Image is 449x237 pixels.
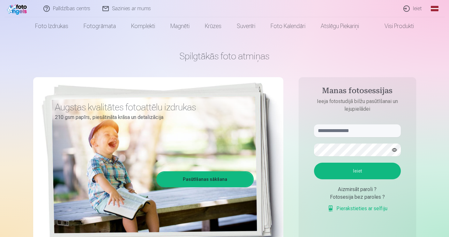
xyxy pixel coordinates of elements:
a: Foto izdrukas [27,17,76,35]
a: Pasūtīšanas sākšana [157,172,253,186]
a: Pierakstieties ar selfiju [327,205,387,212]
h1: Spilgtākās foto atmiņas [33,50,416,62]
a: Suvenīri [229,17,263,35]
a: Fotogrāmata [76,17,123,35]
h4: Manas fotosessijas [308,86,407,98]
a: Magnēti [163,17,197,35]
button: Ieiet [314,163,401,179]
a: Foto kalendāri [263,17,313,35]
p: Ieeja fotostudijā bilžu pasūtīšanai un lejupielādei [308,98,407,113]
p: 210 gsm papīrs, piesātināta krāsa un detalizācija [55,113,249,122]
img: /fa1 [7,3,29,15]
div: Aizmirsāt paroli ? [314,186,401,193]
a: Atslēgu piekariņi [313,17,367,35]
h3: Augstas kvalitātes fotoattēlu izdrukas [55,101,249,113]
a: Visi produkti [367,17,422,35]
a: Krūzes [197,17,229,35]
div: Fotosesija bez paroles ? [314,193,401,201]
a: Komplekti [123,17,163,35]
